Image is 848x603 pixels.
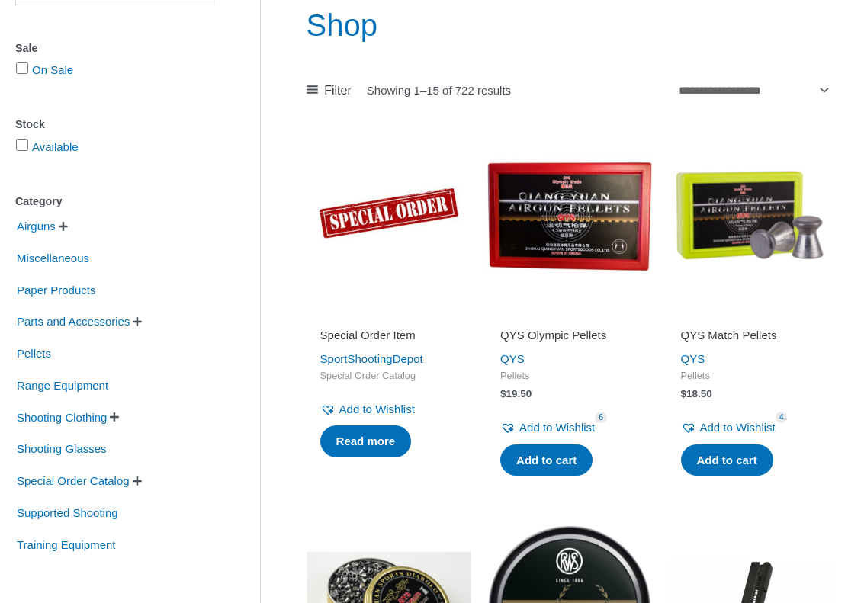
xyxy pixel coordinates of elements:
[673,77,832,104] select: Shop order
[15,314,131,327] a: Parts and Accessories
[500,388,532,399] bdi: 19.50
[681,388,687,399] span: $
[15,505,120,518] a: Supported Shooting
[16,139,28,151] input: Available
[500,352,525,365] a: QYS
[367,85,511,96] p: Showing 1–15 of 722 results
[320,306,458,325] iframe: Customer reviews powered by Trustpilot
[307,4,832,47] h1: Shop
[15,346,53,359] a: Pellets
[500,370,638,383] span: Pellets
[15,251,91,264] a: Miscellaneous
[681,328,818,348] a: QYS Match Pellets
[500,444,593,476] a: Add to cart: “QYS Olympic Pellets”
[59,221,68,232] span: 
[15,378,110,391] a: Range Equipment
[15,191,214,213] div: Category
[500,417,595,438] a: Add to Wishlist
[15,537,117,550] a: Training Equipment
[320,328,458,343] h2: Special Order Item
[15,219,57,232] a: Airguns
[32,140,79,153] a: Available
[15,213,57,239] span: Airguns
[15,468,131,494] span: Special Order Catalog
[110,412,119,422] span: 
[16,62,28,74] input: On Sale
[15,441,108,454] a: Shooting Glasses
[487,133,651,297] img: QYS Olympic Pellets
[15,245,91,271] span: Miscellaneous
[519,421,595,434] span: Add to Wishlist
[320,352,423,365] a: SportShootingDepot
[15,309,131,335] span: Parts and Accessories
[500,328,638,343] h2: QYS Olympic Pellets
[681,370,818,383] span: Pellets
[700,421,776,434] span: Add to Wishlist
[15,500,120,526] span: Supported Shooting
[15,405,108,431] span: Shooting Clothing
[133,476,142,486] span: 
[307,133,471,297] img: Special Order Item
[133,316,142,327] span: 
[15,532,117,558] span: Training Equipment
[681,328,818,343] h2: QYS Match Pellets
[15,114,214,136] div: Stock
[320,425,412,457] a: Read more about “Special Order Item”
[15,341,53,367] span: Pellets
[500,388,506,399] span: $
[320,328,458,348] a: Special Order Item
[15,37,214,59] div: Sale
[681,352,705,365] a: QYS
[320,399,415,420] a: Add to Wishlist
[681,417,776,438] a: Add to Wishlist
[500,328,638,348] a: QYS Olympic Pellets
[15,282,97,295] a: Paper Products
[681,388,712,399] bdi: 18.50
[324,79,352,102] span: Filter
[320,370,458,383] span: Special Order Catalog
[15,473,131,486] a: Special Order Catalog
[15,409,108,422] a: Shooting Clothing
[681,444,773,476] a: Add to cart: “QYS Match Pellets”
[595,412,607,423] span: 6
[776,412,788,423] span: 4
[339,403,415,415] span: Add to Wishlist
[681,306,818,325] iframe: Customer reviews powered by Trustpilot
[307,79,352,102] a: Filter
[15,373,110,399] span: Range Equipment
[15,436,108,462] span: Shooting Glasses
[500,306,638,325] iframe: Customer reviews powered by Trustpilot
[32,63,73,76] a: On Sale
[667,133,832,297] img: QYS Match Pellets
[15,277,97,303] span: Paper Products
